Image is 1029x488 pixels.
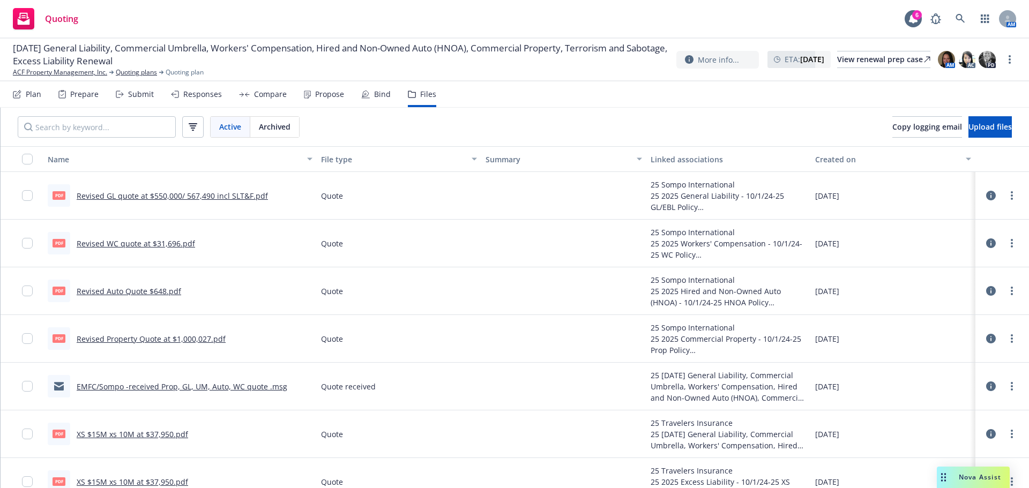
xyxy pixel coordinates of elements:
[9,4,83,34] a: Quoting
[651,286,807,308] div: 25 2025 Hired and Non-Owned Auto (HNOA) - 10/1/24-25 HNOA Policy
[77,381,287,392] a: EMFC/Sompo -received Prop, GL, UM, Auto, WC quote .msg
[959,472,1001,482] span: Nova Assist
[166,67,204,77] span: Quoting plan
[22,381,33,392] input: Toggle Row Selected
[938,51,955,68] img: photo
[22,154,33,164] input: Select all
[651,429,807,451] div: 25 [DATE] General Liability, Commercial Umbrella, Workers' Compensation, Hired and Non-Owned Auto...
[912,10,922,20] div: 6
[22,429,33,439] input: Toggle Row Selected
[651,190,807,213] div: 25 2025 General Liability - 10/1/24-25 GL/EBL Policy
[22,476,33,487] input: Toggle Row Selected
[77,334,226,344] a: Revised Property Quote at $1,000,027.pdf
[321,333,343,344] span: Quote
[785,54,824,65] span: ETA :
[1005,475,1018,488] a: more
[651,417,807,429] div: 25 Travelers Insurance
[22,333,33,344] input: Toggle Row Selected
[48,154,301,165] div: Name
[321,476,343,487] span: Quote
[53,334,65,342] span: pdf
[53,287,65,295] span: pdf
[43,146,317,172] button: Name
[892,116,962,138] button: Copy logging email
[321,429,343,440] span: Quote
[651,465,807,476] div: 25 Travelers Insurance
[70,90,99,99] div: Prepare
[974,8,996,29] a: Switch app
[815,238,839,249] span: [DATE]
[651,238,807,260] div: 25 2025 Workers' Compensation - 10/1/24-25 WC Policy
[815,190,839,201] span: [DATE]
[968,116,1012,138] button: Upload files
[1005,332,1018,345] a: more
[925,8,946,29] a: Report a Bug
[22,286,33,296] input: Toggle Row Selected
[77,286,181,296] a: Revised Auto Quote $648.pdf
[837,51,930,68] a: View renewal prep case
[950,8,971,29] a: Search
[22,238,33,249] input: Toggle Row Selected
[958,51,975,68] img: photo
[315,90,344,99] div: Propose
[651,227,807,238] div: 25 Sompo International
[481,146,646,172] button: Summary
[651,370,807,403] div: 25 [DATE] General Liability, Commercial Umbrella, Workers' Compensation, Hired and Non-Owned Auto...
[321,238,343,249] span: Quote
[26,90,41,99] div: Plan
[53,477,65,485] span: pdf
[77,238,195,249] a: Revised WC quote at $31,696.pdf
[815,286,839,297] span: [DATE]
[815,381,839,392] span: [DATE]
[116,67,157,77] a: Quoting plans
[646,146,811,172] button: Linked associations
[183,90,222,99] div: Responses
[1005,380,1018,393] a: more
[420,90,436,99] div: Files
[219,121,241,132] span: Active
[321,286,343,297] span: Quote
[22,190,33,201] input: Toggle Row Selected
[937,467,1010,488] button: Nova Assist
[968,122,1012,132] span: Upload files
[1005,237,1018,250] a: more
[892,122,962,132] span: Copy logging email
[486,154,630,165] div: Summary
[321,154,465,165] div: File type
[815,154,959,165] div: Created on
[53,191,65,199] span: pdf
[53,430,65,438] span: pdf
[800,54,824,64] strong: [DATE]
[815,429,839,440] span: [DATE]
[651,179,807,190] div: 25 Sompo International
[374,90,391,99] div: Bind
[651,322,807,333] div: 25 Sompo International
[13,42,668,67] span: [DATE] General Liability, Commercial Umbrella, Workers' Compensation, Hired and Non-Owned Auto (H...
[815,333,839,344] span: [DATE]
[651,154,807,165] div: Linked associations
[1005,189,1018,202] a: more
[77,477,188,487] a: XS $15M xs 10M at $37,950.pdf
[979,51,996,68] img: photo
[815,476,839,487] span: [DATE]
[676,51,759,69] button: More info...
[811,146,975,172] button: Created on
[317,146,481,172] button: File type
[53,239,65,247] span: pdf
[698,54,739,65] span: More info...
[1003,53,1016,66] a: more
[321,381,376,392] span: Quote received
[937,467,950,488] div: Drag to move
[45,14,78,23] span: Quoting
[1005,284,1018,297] a: more
[13,67,107,77] a: ACF Property Management, Inc.
[18,116,176,138] input: Search by keyword...
[321,190,343,201] span: Quote
[259,121,290,132] span: Archived
[254,90,287,99] div: Compare
[77,191,268,201] a: Revised GL quote at $550,000/ 567,490 incl SLT&F.pdf
[651,333,807,356] div: 25 2025 Commercial Property - 10/1/24-25 Prop Policy
[77,429,188,439] a: XS $15M xs 10M at $37,950.pdf
[128,90,154,99] div: Submit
